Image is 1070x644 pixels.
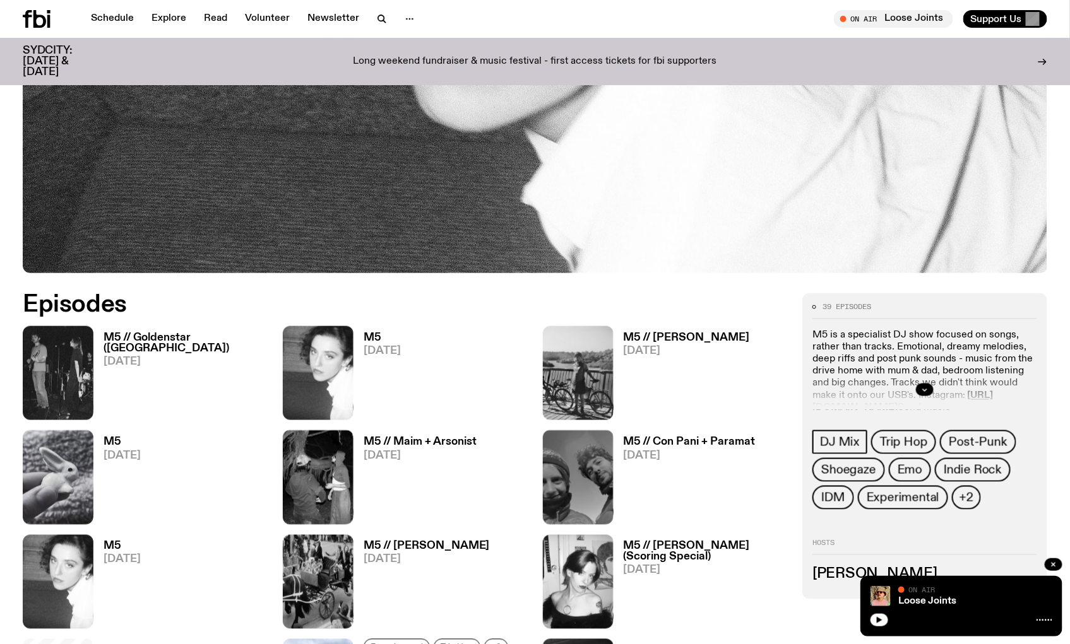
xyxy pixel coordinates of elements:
[614,541,788,629] a: M5 // [PERSON_NAME] (Scoring Special)[DATE]
[23,45,104,78] h3: SYDCITY: [DATE] & [DATE]
[898,463,922,477] span: Emo
[104,450,141,461] span: [DATE]
[614,332,750,420] a: M5 // [PERSON_NAME][DATE]
[812,486,853,510] a: IDM
[821,463,876,477] span: Shoegaze
[821,491,845,505] span: IDM
[960,491,973,505] span: +2
[283,326,354,420] img: A black and white photo of Lilly wearing a white blouse and looking up at the camera.
[952,486,981,510] button: +2
[871,586,891,606] img: Tyson stands in front of a paperbark tree wearing orange sunglasses, a suede bucket hat and a pin...
[949,435,1007,449] span: Post-Punk
[935,458,1011,482] a: Indie Rock
[624,450,756,461] span: [DATE]
[858,486,949,510] a: Experimental
[354,56,717,67] p: Long weekend fundraiser & music festival - first access tickets for fbi supporters
[83,10,141,28] a: Schedule
[104,554,141,565] span: [DATE]
[93,436,141,524] a: M5[DATE]
[624,541,788,563] h3: M5 // [PERSON_NAME] (Scoring Special)
[364,346,401,356] span: [DATE]
[867,491,940,505] span: Experimental
[614,436,756,524] a: M5 // Con Pani + Paramat[DATE]
[104,541,141,552] h3: M5
[196,10,235,28] a: Read
[237,10,297,28] a: Volunteer
[812,458,884,482] a: Shoegaze
[104,332,268,354] h3: M5 // Goldenstar ([GEOGRAPHIC_DATA])
[364,436,477,447] h3: M5 // Maim + Arsonist
[93,332,268,420] a: M5 // Goldenstar ([GEOGRAPHIC_DATA])[DATE]
[971,13,1022,25] span: Support Us
[23,535,93,629] img: A black and white photo of Lilly wearing a white blouse and looking up at the camera.
[354,332,401,420] a: M5[DATE]
[354,541,490,629] a: M5 // [PERSON_NAME][DATE]
[23,293,701,316] h2: Episodes
[880,435,927,449] span: Trip Hop
[908,585,935,594] span: On Air
[820,435,860,449] span: DJ Mix
[364,332,401,343] h3: M5
[889,458,931,482] a: Emo
[823,303,871,310] span: 39 episodes
[624,346,750,356] span: [DATE]
[812,568,1037,582] h3: [PERSON_NAME]
[104,356,268,367] span: [DATE]
[300,10,367,28] a: Newsletter
[624,332,750,343] h3: M5 // [PERSON_NAME]
[93,541,141,629] a: M5[DATE]
[144,10,194,28] a: Explore
[940,430,1016,454] a: Post-Punk
[812,329,1037,450] p: M5 is a specialist DJ show focused on songs, rather than tracks. Emotional, dreamy melodies, deep...
[963,10,1047,28] button: Support Us
[624,565,788,576] span: [DATE]
[944,463,1002,477] span: Indie Rock
[364,554,490,565] span: [DATE]
[834,10,953,28] button: On AirLoose Joints
[104,436,141,447] h3: M5
[364,450,477,461] span: [DATE]
[624,436,756,447] h3: M5 // Con Pani + Paramat
[812,540,1037,555] h2: Hosts
[871,430,936,454] a: Trip Hop
[354,436,477,524] a: M5 // Maim + Arsonist[DATE]
[898,596,956,606] a: Loose Joints
[364,541,490,552] h3: M5 // [PERSON_NAME]
[812,430,867,454] a: DJ Mix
